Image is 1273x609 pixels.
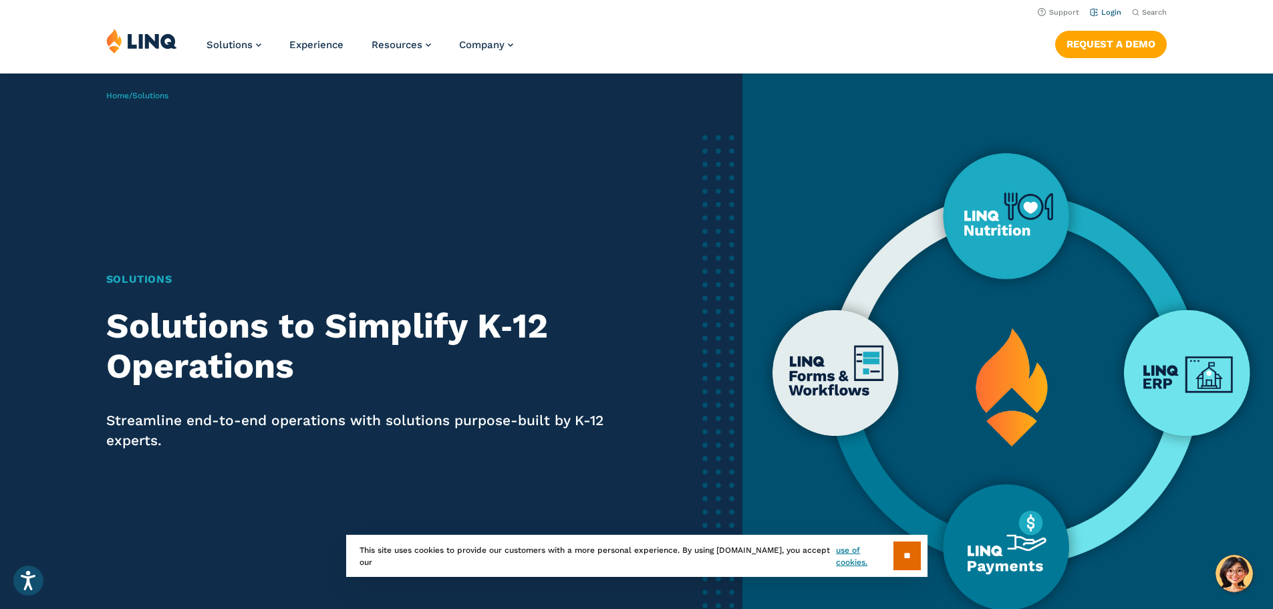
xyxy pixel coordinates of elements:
[289,39,343,51] a: Experience
[1055,28,1167,57] nav: Button Navigation
[206,28,513,72] nav: Primary Navigation
[1038,8,1079,17] a: Support
[206,39,261,51] a: Solutions
[1090,8,1121,17] a: Login
[106,91,129,100] a: Home
[206,39,253,51] span: Solutions
[106,410,608,451] p: Streamline end-to-end operations with solutions purpose-built by K-12 experts.
[1142,8,1167,17] span: Search
[1132,7,1167,17] button: Open Search Bar
[836,544,893,568] a: use of cookies.
[346,535,928,577] div: This site uses cookies to provide our customers with a more personal experience. By using [DOMAIN...
[106,91,168,100] span: /
[1216,555,1253,592] button: Hello, have a question? Let’s chat.
[106,28,177,53] img: LINQ | K‑12 Software
[106,271,608,287] h1: Solutions
[372,39,431,51] a: Resources
[106,306,608,386] h2: Solutions to Simplify K‑12 Operations
[459,39,513,51] a: Company
[372,39,422,51] span: Resources
[1055,31,1167,57] a: Request a Demo
[132,91,168,100] span: Solutions
[459,39,505,51] span: Company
